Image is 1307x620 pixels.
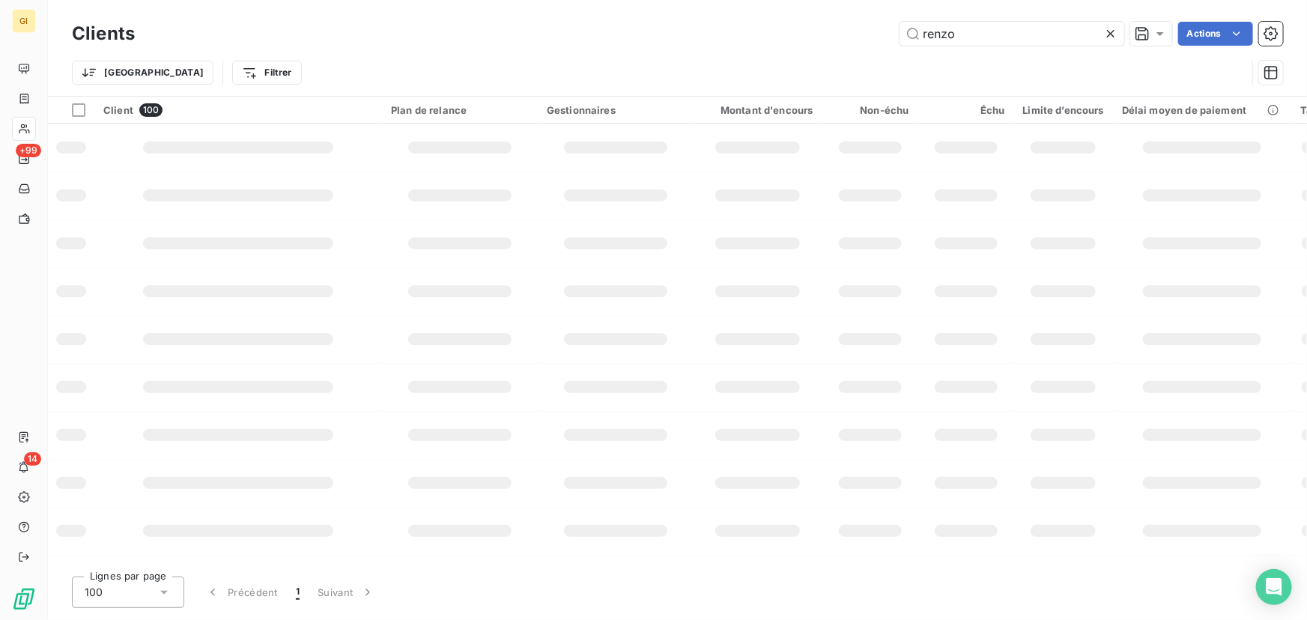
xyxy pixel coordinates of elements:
span: 14 [24,452,41,466]
div: Limite d’encours [1023,104,1104,116]
span: 100 [139,103,163,117]
button: [GEOGRAPHIC_DATA] [72,61,213,85]
span: Client [103,104,133,116]
div: GI [12,9,36,33]
div: Plan de relance [391,104,529,116]
div: Open Intercom Messenger [1256,569,1292,605]
button: 1 [287,577,309,608]
button: Précédent [196,577,287,608]
div: Délai moyen de paiement [1122,104,1282,116]
button: Actions [1178,22,1253,46]
span: 100 [85,585,103,600]
span: 1 [296,585,300,600]
span: +99 [16,144,41,157]
div: Échu [927,104,1005,116]
img: Logo LeanPay [12,587,36,611]
div: Non-échu [831,104,909,116]
div: Gestionnaires [547,104,685,116]
input: Rechercher [900,22,1124,46]
h3: Clients [72,20,135,47]
div: Montant d'encours [703,104,813,116]
button: Filtrer [232,61,301,85]
button: Suivant [309,577,384,608]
